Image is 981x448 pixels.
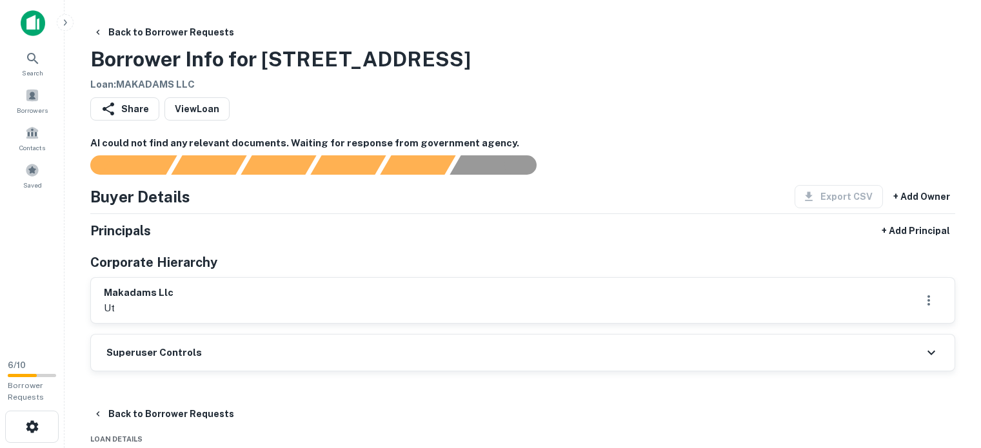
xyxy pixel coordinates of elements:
img: capitalize-icon.png [21,10,45,36]
h5: Principals [90,221,151,240]
span: Contacts [19,142,45,153]
a: Contacts [4,121,61,155]
div: Your request is received and processing... [171,155,246,175]
div: Sending borrower request to AI... [75,155,172,175]
button: + Add Principal [877,219,955,242]
a: Borrowers [4,83,61,118]
div: AI fulfillment process complete. [450,155,552,175]
h6: AI could not find any relevant documents. Waiting for response from government agency. [90,136,955,151]
a: Search [4,46,61,81]
h5: Corporate Hierarchy [90,253,217,272]
span: Loan Details [90,435,143,443]
button: Share [90,97,159,121]
span: 6 / 10 [8,360,26,370]
h3: Borrower Info for [STREET_ADDRESS] [90,44,471,75]
div: Principals found, still searching for contact information. This may take time... [380,155,455,175]
button: Back to Borrower Requests [88,402,239,425]
h6: Loan : MAKADAMS LLC [90,77,471,92]
div: Documents found, AI parsing details... [241,155,316,175]
button: + Add Owner [888,185,955,208]
div: Principals found, AI now looking for contact information... [310,155,386,175]
iframe: Chat Widget [917,345,981,407]
button: Back to Borrower Requests [88,21,239,44]
a: Saved [4,158,61,193]
span: Borrowers [17,105,48,115]
h4: Buyer Details [90,185,190,208]
h6: makadams llc [104,286,173,300]
a: ViewLoan [164,97,230,121]
h6: Superuser Controls [106,346,202,360]
p: ut [104,300,173,316]
span: Search [22,68,43,78]
span: Borrower Requests [8,381,44,402]
span: Saved [23,180,42,190]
